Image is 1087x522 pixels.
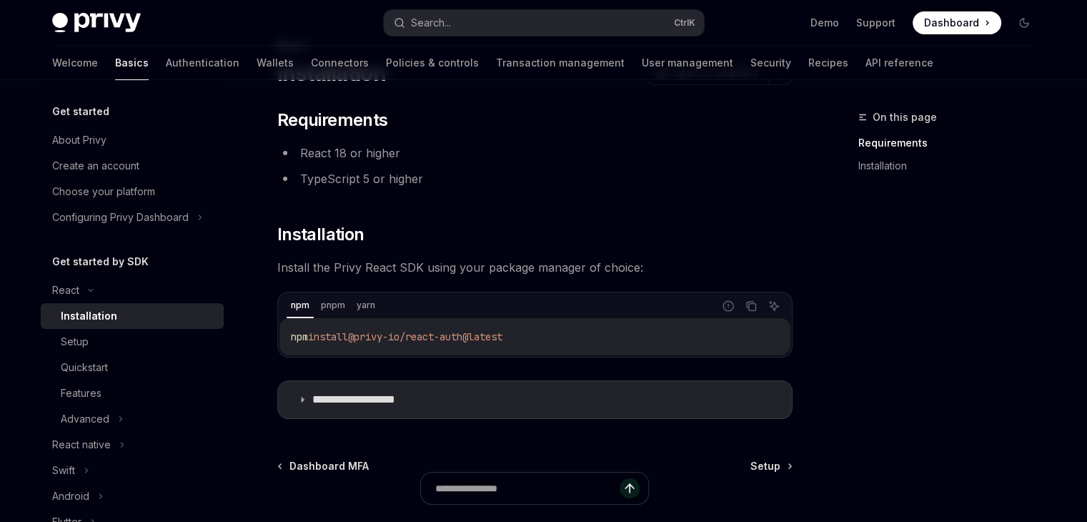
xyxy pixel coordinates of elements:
[277,169,793,189] li: TypeScript 5 or higher
[41,179,224,205] a: Choose your platform
[41,153,224,179] a: Create an account
[257,46,294,80] a: Wallets
[52,46,98,80] a: Welcome
[352,297,379,314] div: yarn
[41,483,224,509] button: Android
[856,16,895,30] a: Support
[291,330,308,343] span: npm
[41,205,224,230] button: Configuring Privy Dashboard
[620,478,640,498] button: Send message
[52,488,89,505] div: Android
[765,297,783,315] button: Ask AI
[348,330,502,343] span: @privy-io/react-auth@latest
[61,410,109,428] div: Advanced
[115,46,149,80] a: Basics
[277,223,364,246] span: Installation
[61,385,101,402] div: Features
[41,432,224,458] button: React native
[277,257,793,277] span: Install the Privy React SDK using your package manager of choice:
[386,46,479,80] a: Policies & controls
[41,303,224,329] a: Installation
[52,132,106,149] div: About Privy
[41,127,224,153] a: About Privy
[289,459,369,473] span: Dashboard MFA
[277,143,793,163] li: React 18 or higher
[279,459,369,473] a: Dashboard MFA
[865,46,933,80] a: API reference
[750,46,791,80] a: Security
[311,46,369,80] a: Connectors
[41,355,224,380] a: Quickstart
[277,109,388,132] span: Requirements
[41,406,224,432] button: Advanced
[52,209,189,226] div: Configuring Privy Dashboard
[41,277,224,303] button: React
[810,16,839,30] a: Demo
[808,46,848,80] a: Recipes
[52,462,75,479] div: Swift
[287,297,314,314] div: npm
[384,10,704,36] button: Search...CtrlK
[873,109,937,126] span: On this page
[41,458,224,483] button: Swift
[750,459,791,473] a: Setup
[858,154,1047,177] a: Installation
[411,14,451,31] div: Search...
[52,103,109,120] h5: Get started
[642,46,733,80] a: User management
[308,330,348,343] span: install
[742,297,760,315] button: Copy the contents from the code block
[496,46,625,80] a: Transaction management
[924,16,979,30] span: Dashboard
[61,359,108,376] div: Quickstart
[913,11,1001,34] a: Dashboard
[317,297,349,314] div: pnpm
[166,46,239,80] a: Authentication
[52,157,139,174] div: Create an account
[41,329,224,355] a: Setup
[52,183,155,200] div: Choose your platform
[52,13,141,33] img: dark logo
[61,307,117,325] div: Installation
[674,17,695,29] span: Ctrl K
[41,380,224,406] a: Features
[1013,11,1036,34] button: Toggle dark mode
[719,297,738,315] button: Report incorrect code
[435,473,620,504] input: Ask a question...
[858,132,1047,154] a: Requirements
[750,459,780,473] span: Setup
[52,253,149,270] h5: Get started by SDK
[61,333,89,350] div: Setup
[52,282,79,299] div: React
[52,436,111,453] div: React native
